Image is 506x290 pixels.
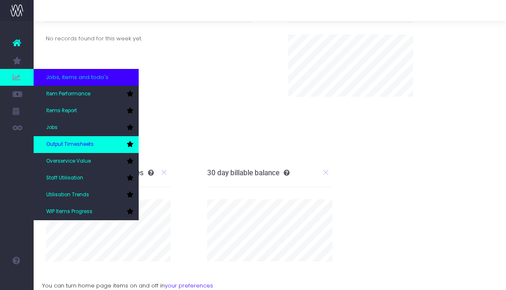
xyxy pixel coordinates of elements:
[46,191,89,199] span: Utilisation Trends
[34,86,139,103] a: Item Performance
[46,90,90,98] span: Item Performance
[207,169,290,177] h3: 30 day billable balance
[46,174,83,182] span: Staff Utilisation
[40,34,258,43] div: No records found for this week yet.
[11,273,23,286] img: images/default_profile_image.png
[34,103,139,119] a: Items Report
[34,187,139,203] a: Utilisation Trends
[46,208,92,216] span: WIP Items Progress
[46,158,91,165] span: Overservice Value
[46,73,108,82] span: Jobs, items and todo's
[34,136,139,153] a: Output Timesheets
[34,153,139,170] a: Overservice Value
[34,119,139,136] a: Jobs
[165,282,213,290] a: your preferences
[34,273,506,290] div: You can turn home page items on and off in
[46,107,77,115] span: Items Report
[46,141,94,148] span: Output Timesheets
[46,124,58,132] span: Jobs
[34,203,139,220] a: WIP Items Progress
[34,170,139,187] a: Staff Utilisation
